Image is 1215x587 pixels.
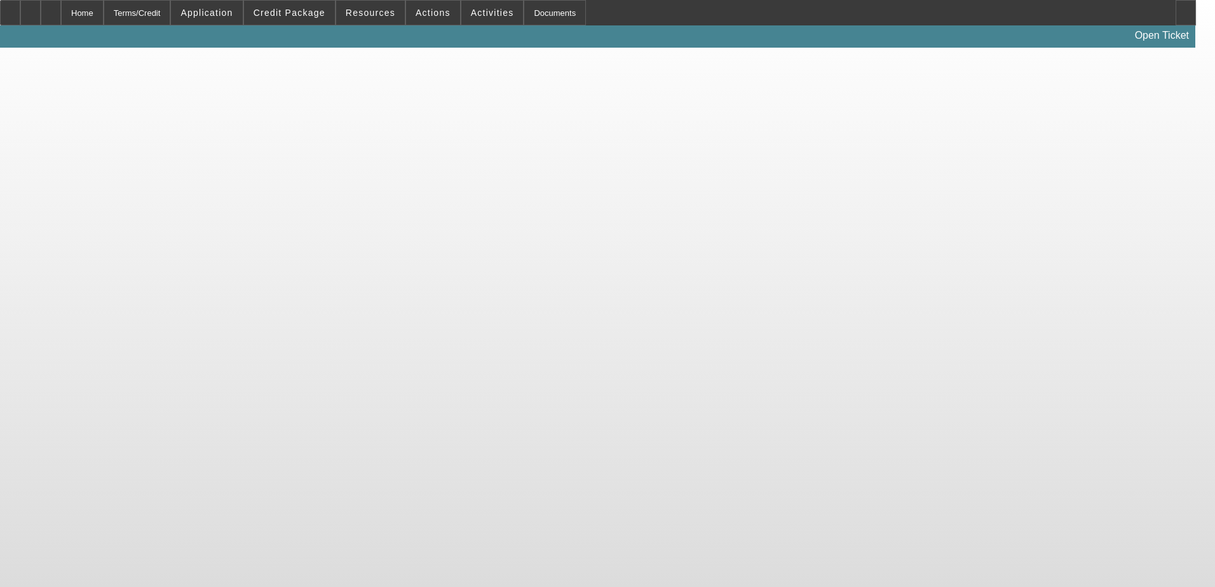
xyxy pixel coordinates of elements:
span: Credit Package [254,8,325,18]
button: Application [171,1,242,25]
span: Resources [346,8,395,18]
span: Application [180,8,233,18]
span: Actions [416,8,451,18]
button: Actions [406,1,460,25]
button: Activities [461,1,524,25]
button: Resources [336,1,405,25]
a: Open Ticket [1130,25,1194,46]
button: Credit Package [244,1,335,25]
span: Activities [471,8,514,18]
